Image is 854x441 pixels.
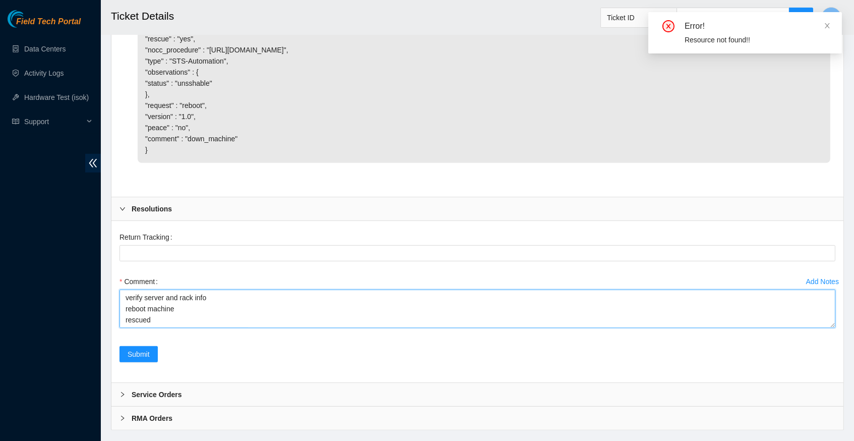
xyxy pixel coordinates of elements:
[821,7,841,27] button: J
[12,118,19,125] span: read
[685,20,830,32] div: Error!
[16,17,81,27] span: Field Tech Portal
[132,203,172,214] b: Resolutions
[8,10,51,28] img: Akamai Technologies
[24,69,64,77] a: Activity Logs
[119,273,162,290] label: Comment
[132,389,182,400] b: Service Orders
[111,197,843,220] div: Resolutions
[662,20,675,32] span: close-circle
[132,413,172,424] b: RMA Orders
[806,273,839,290] button: Add Notes
[24,45,66,53] a: Data Centers
[685,34,830,45] div: Resource not found!!
[829,11,833,24] span: J
[111,407,843,430] div: RMA Orders
[119,392,126,398] span: right
[8,18,81,31] a: Akamai TechnologiesField Tech Portal
[119,229,176,245] label: Return Tracking
[677,8,789,28] input: Enter text here...
[111,383,843,406] div: Service Orders
[128,349,150,360] span: Submit
[24,112,84,132] span: Support
[119,290,835,328] textarea: Comment
[119,346,158,362] button: Submit
[24,93,89,101] a: Hardware Test (isok)
[806,278,839,285] div: Add Notes
[138,15,830,163] p: { "rescue" : "yes", "nocc_procedure" : "[URL][DOMAIN_NAME]", "type" : "STS-Automation", "observat...
[119,206,126,212] span: right
[607,10,670,25] span: Ticket ID
[85,154,101,173] span: double-left
[824,22,831,29] span: close
[119,245,835,261] input: Return Tracking
[789,8,813,28] button: search
[119,415,126,421] span: right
